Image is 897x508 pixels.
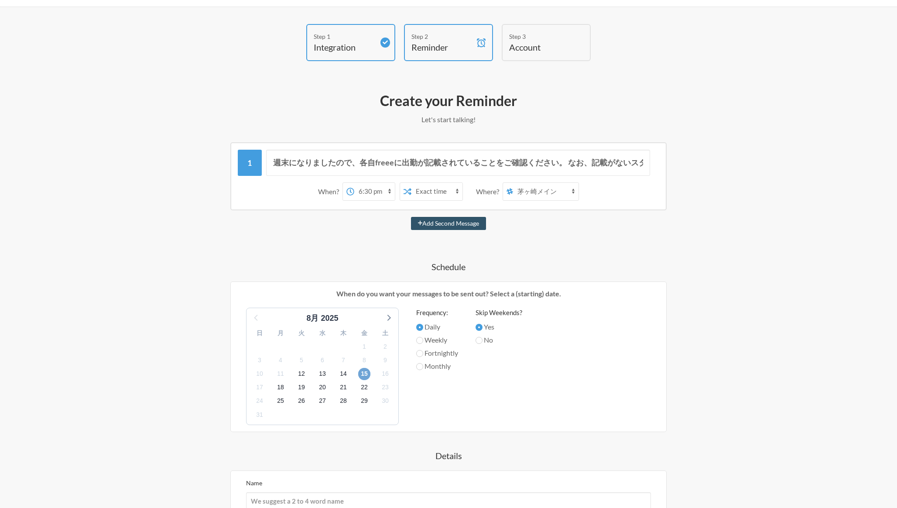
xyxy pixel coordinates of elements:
div: Step 2 [411,32,472,41]
span: 2025年9月6日土曜日 [316,354,329,366]
span: 2025年9月25日木曜日 [274,395,287,407]
span: 2025年9月1日月曜日 [358,340,370,353]
label: Yes [476,322,522,332]
span: 2025年9月7日日曜日 [337,354,349,366]
span: 2025年9月14日日曜日 [337,368,349,380]
div: 月 [270,326,291,340]
span: 2025年9月26日金曜日 [295,395,308,407]
span: 2025年9月17日水曜日 [253,381,266,394]
span: 2025年9月3日水曜日 [253,354,266,366]
div: 金 [354,326,375,340]
span: 2025年9月5日金曜日 [295,354,308,366]
span: 2025年9月29日月曜日 [358,395,370,407]
label: Name [246,479,262,487]
label: Weekly [416,335,458,345]
label: Monthly [416,361,458,371]
span: 2025年9月23日火曜日 [379,381,391,394]
span: 2025年9月4日木曜日 [274,354,287,366]
span: 2025年9月18日木曜日 [274,381,287,394]
div: 土 [375,326,396,340]
div: When? [318,182,342,201]
span: 2025年9月30日火曜日 [379,395,391,407]
p: When do you want your messages to be sent out? Select a (starting) date. [237,288,660,299]
div: 火 [291,326,312,340]
button: Add Second Message [411,217,486,230]
input: Monthly [416,363,423,370]
span: 2025年9月19日金曜日 [295,381,308,394]
span: 2025年9月10日水曜日 [253,368,266,380]
span: 2025年9月11日木曜日 [274,368,287,380]
span: 2025年9月21日日曜日 [337,381,349,394]
input: Weekly [416,337,423,344]
span: 2025年9月24日水曜日 [253,395,266,407]
label: Fortnightly [416,348,458,358]
div: Step 1 [314,32,375,41]
span: 2025年9月28日日曜日 [337,395,349,407]
h4: Reminder [411,41,472,53]
label: Frequency: [416,308,458,318]
h4: Schedule [195,261,702,273]
label: Daily [416,322,458,332]
input: Fortnightly [416,350,423,357]
span: 2025年9月27日土曜日 [316,395,329,407]
div: Where? [476,182,503,201]
span: 2025年9月9日火曜日 [379,354,391,366]
span: 2025年9月2日火曜日 [379,340,391,353]
input: Daily [416,324,423,331]
span: 2025年9月12日金曜日 [295,368,308,380]
div: Step 3 [509,32,570,41]
h2: Create your Reminder [195,92,702,110]
span: 2025年9月13日土曜日 [316,368,329,380]
h4: Integration [314,41,375,53]
input: Yes [476,324,483,331]
div: 水 [312,326,333,340]
input: Message [266,150,650,176]
span: 2025年9月22日月曜日 [358,381,370,394]
span: 2025年9月8日月曜日 [358,354,370,366]
span: 2025年10月1日水曜日 [253,408,266,421]
div: 8月 2025 [303,312,342,324]
p: Let's start talking! [195,114,702,125]
div: 日 [249,326,270,340]
label: Skip Weekends? [476,308,522,318]
span: 2025年9月15日月曜日 [358,368,370,380]
h4: Account [509,41,570,53]
h4: Details [195,450,702,462]
div: 木 [333,326,354,340]
label: No [476,335,522,345]
span: 2025年9月16日火曜日 [379,368,391,380]
span: 2025年9月20日土曜日 [316,381,329,394]
input: No [476,337,483,344]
